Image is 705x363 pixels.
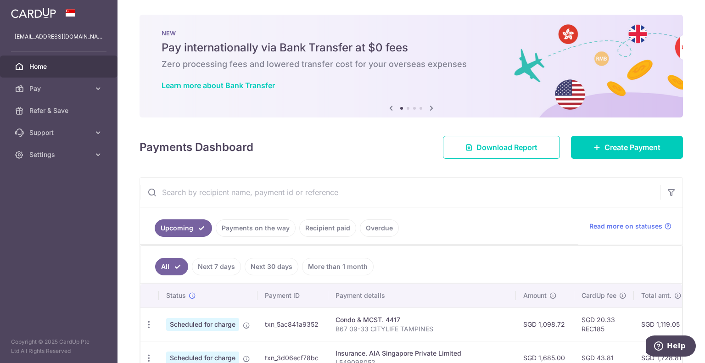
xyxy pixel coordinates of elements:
[582,291,616,300] span: CardUp fee
[29,62,90,71] span: Home
[516,307,574,341] td: SGD 1,098.72
[336,349,509,358] div: Insurance. AIA Singapore Private Limited
[646,335,696,358] iframe: Opens a widget where you can find more information
[571,136,683,159] a: Create Payment
[216,219,296,237] a: Payments on the way
[604,142,660,153] span: Create Payment
[336,315,509,324] div: Condo & MCST. 4417
[641,291,671,300] span: Total amt.
[166,318,239,331] span: Scheduled for charge
[166,291,186,300] span: Status
[15,32,103,41] p: [EMAIL_ADDRESS][DOMAIN_NAME]
[29,106,90,115] span: Refer & Save
[257,284,328,307] th: Payment ID
[162,29,661,37] p: NEW
[299,219,356,237] a: Recipient paid
[140,139,253,156] h4: Payments Dashboard
[443,136,560,159] a: Download Report
[162,59,661,70] h6: Zero processing fees and lowered transfer cost for your overseas expenses
[140,15,683,117] img: Bank transfer banner
[476,142,537,153] span: Download Report
[589,222,662,231] span: Read more on statuses
[328,284,516,307] th: Payment details
[360,219,399,237] a: Overdue
[257,307,328,341] td: txn_5ac841a9352
[29,150,90,159] span: Settings
[162,81,275,90] a: Learn more about Bank Transfer
[29,84,90,93] span: Pay
[162,40,661,55] h5: Pay internationally via Bank Transfer at $0 fees
[11,7,56,18] img: CardUp
[29,128,90,137] span: Support
[634,307,690,341] td: SGD 1,119.05
[155,258,188,275] a: All
[245,258,298,275] a: Next 30 days
[155,219,212,237] a: Upcoming
[140,178,660,207] input: Search by recipient name, payment id or reference
[302,258,374,275] a: More than 1 month
[574,307,634,341] td: SGD 20.33 REC185
[589,222,671,231] a: Read more on statuses
[192,258,241,275] a: Next 7 days
[336,324,509,334] p: B67 09-33 CITYLIFE TAMPINES
[523,291,547,300] span: Amount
